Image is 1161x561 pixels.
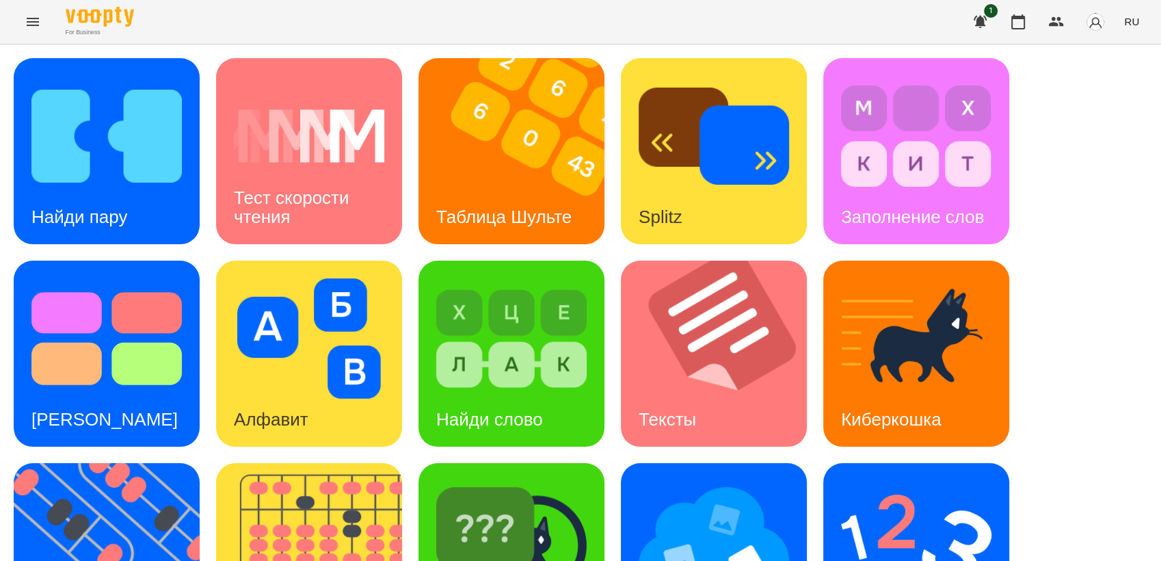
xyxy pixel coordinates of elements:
h3: Найди слово [436,409,543,430]
span: RU [1124,14,1139,29]
img: avatar_s.png [1086,12,1105,31]
img: Таблица Шульте [418,58,622,244]
img: Splitz [639,76,789,196]
button: Menu [16,5,49,38]
h3: Тексты [639,409,696,430]
span: For Business [66,28,134,37]
button: RU [1119,9,1145,34]
a: Тест Струпа[PERSON_NAME] [14,261,200,447]
a: Найди паруНайди пару [14,58,200,244]
span: 1 [984,4,998,18]
a: Тест скорости чтенияТест скорости чтения [216,58,402,244]
h3: [PERSON_NAME] [31,409,178,430]
img: Тест скорости чтения [234,76,384,196]
a: АлфавитАлфавит [216,261,402,447]
a: КиберкошкаКиберкошка [823,261,1009,447]
img: Найди пару [31,76,182,196]
a: ТекстыТексты [621,261,807,447]
h3: Найди пару [31,207,127,227]
a: Заполнение словЗаполнение слов [823,58,1009,244]
h3: Splitz [639,207,682,227]
img: Заполнение слов [841,76,991,196]
img: Киберкошка [841,278,991,399]
img: Тест Струпа [31,278,182,399]
h3: Таблица Шульте [436,207,572,227]
img: Найди слово [436,278,587,399]
h3: Алфавит [234,409,308,430]
h3: Заполнение слов [841,207,984,227]
img: Voopty Logo [66,7,134,27]
img: Алфавит [234,278,384,399]
a: Таблица ШультеТаблица Шульте [418,58,604,244]
a: Найди словоНайди слово [418,261,604,447]
a: SplitzSplitz [621,58,807,244]
h3: Тест скорости чтения [234,187,354,226]
img: Тексты [621,261,824,447]
h3: Киберкошка [841,409,942,430]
